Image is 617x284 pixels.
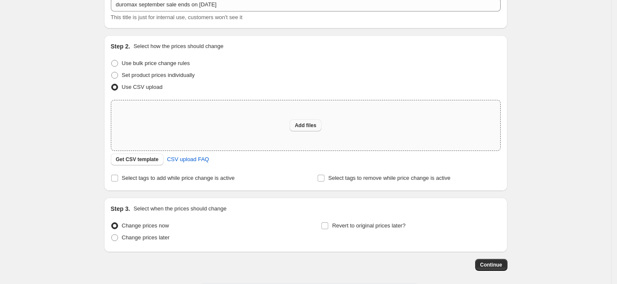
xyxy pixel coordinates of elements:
[162,153,214,166] a: CSV upload FAQ
[122,84,163,90] span: Use CSV upload
[116,156,159,163] span: Get CSV template
[133,204,226,213] p: Select when the prices should change
[290,119,321,131] button: Add files
[480,261,502,268] span: Continue
[122,234,170,241] span: Change prices later
[111,42,130,51] h2: Step 2.
[295,122,316,129] span: Add files
[328,175,451,181] span: Select tags to remove while price change is active
[332,222,406,229] span: Revert to original prices later?
[167,155,209,164] span: CSV upload FAQ
[111,153,164,165] button: Get CSV template
[122,222,169,229] span: Change prices now
[122,60,190,66] span: Use bulk price change rules
[122,175,235,181] span: Select tags to add while price change is active
[475,259,507,271] button: Continue
[133,42,223,51] p: Select how the prices should change
[111,14,242,20] span: This title is just for internal use, customers won't see it
[111,204,130,213] h2: Step 3.
[122,72,195,78] span: Set product prices individually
